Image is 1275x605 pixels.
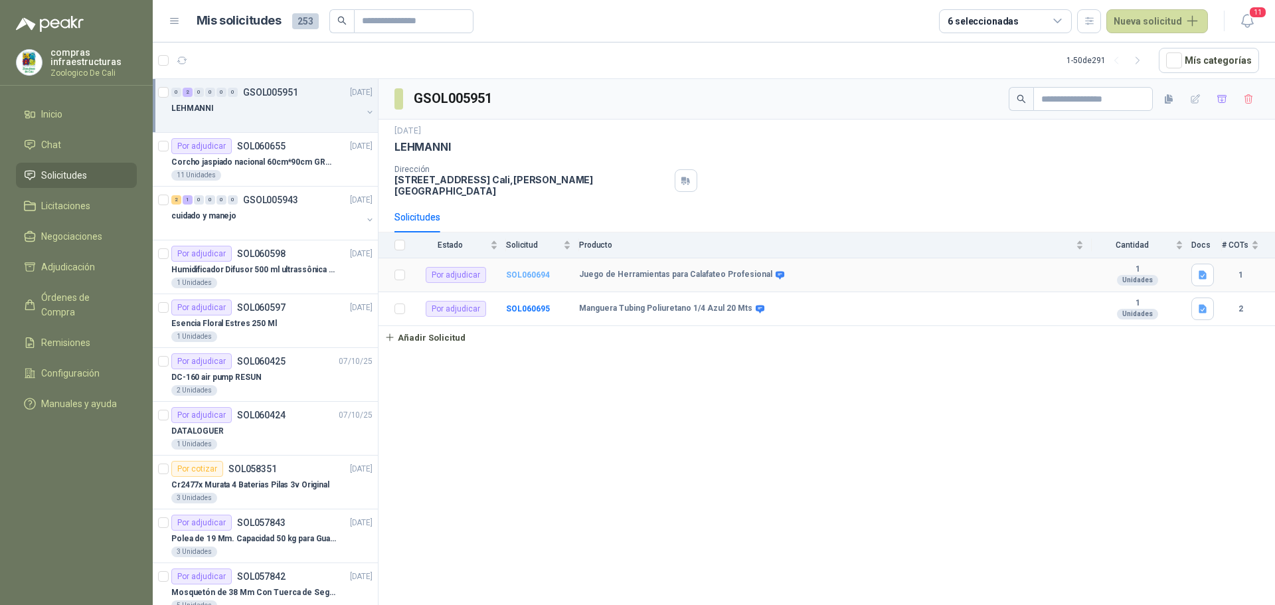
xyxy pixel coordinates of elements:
span: Configuración [41,366,100,381]
span: Estado [413,240,487,250]
b: 1 [1092,298,1183,309]
b: SOL060695 [506,304,550,313]
div: Por adjudicar [171,300,232,315]
p: LEHMANNI [394,140,451,154]
span: Producto [579,240,1073,250]
p: SOL060424 [237,410,286,420]
p: SOL060655 [237,141,286,151]
span: Adjudicación [41,260,95,274]
div: Por adjudicar [426,267,486,283]
div: 0 [216,195,226,205]
p: [DATE] [350,86,373,99]
p: [DATE] [350,463,373,475]
span: 11 [1248,6,1267,19]
span: Órdenes de Compra [41,290,124,319]
div: 3 Unidades [171,547,217,557]
div: 0 [171,88,181,97]
p: Cr2477x Murata 4 Baterias Pilas 3v Original [171,479,329,491]
p: [DATE] [350,194,373,207]
p: Humidificador Difusor 500 ml ultrassônica Residencial Ultrassônico 500ml con voltaje de blanco [171,264,337,276]
p: Zoologico De Cali [50,69,137,77]
h1: Mis solicitudes [197,11,282,31]
p: SOL060597 [237,303,286,312]
p: GSOL005951 [243,88,298,97]
span: Remisiones [41,335,90,350]
div: 1 [183,195,193,205]
button: Nueva solicitud [1106,9,1208,33]
span: search [337,16,347,25]
span: Inicio [41,107,62,122]
p: DC-160 air pump RESUN [171,371,261,384]
div: Por adjudicar [171,138,232,154]
th: Estado [413,232,506,258]
a: Por adjudicarSOL060655[DATE] Corcho jaspiado nacional 60cm*90cm GROSOR 8MM11 Unidades [153,133,378,187]
p: SOL060425 [237,357,286,366]
span: Licitaciones [41,199,90,213]
b: 1 [1222,269,1259,282]
div: 0 [228,195,238,205]
p: Polea de 19 Mm. Capacidad 50 kg para Guaya. Cable O [GEOGRAPHIC_DATA] [171,533,337,545]
div: Por adjudicar [171,568,232,584]
button: Añadir Solicitud [379,326,471,349]
p: 07/10/25 [339,409,373,422]
span: Negociaciones [41,229,102,244]
p: 07/10/25 [339,355,373,368]
p: Mosquetón de 38 Mm Con Tuerca de Seguridad. Carga 100 kg [171,586,337,599]
div: 1 Unidades [171,439,217,450]
span: Solicitudes [41,168,87,183]
p: [DATE] [350,248,373,260]
p: Corcho jaspiado nacional 60cm*90cm GROSOR 8MM [171,156,337,169]
p: cuidado y manejo [171,210,236,222]
div: 0 [216,88,226,97]
div: Unidades [1117,275,1158,286]
img: Company Logo [17,50,42,75]
th: # COTs [1222,232,1275,258]
p: GSOL005943 [243,195,298,205]
p: [DATE] [394,125,421,137]
span: search [1017,94,1026,104]
div: 6 seleccionadas [948,14,1019,29]
th: Docs [1191,232,1222,258]
b: 2 [1222,303,1259,315]
a: SOL060694 [506,270,550,280]
div: 0 [194,88,204,97]
span: # COTs [1222,240,1248,250]
p: Esencia Floral Estres 250 Ml [171,317,277,330]
img: Logo peakr [16,16,84,32]
div: Por adjudicar [171,246,232,262]
div: 0 [205,88,215,97]
div: 2 [171,195,181,205]
a: Manuales y ayuda [16,391,137,416]
div: 1 Unidades [171,278,217,288]
div: 0 [194,195,204,205]
th: Producto [579,232,1092,258]
div: 0 [205,195,215,205]
div: 1 Unidades [171,331,217,342]
span: 253 [292,13,319,29]
div: 1 - 50 de 291 [1066,50,1148,71]
div: 2 [183,88,193,97]
a: Por cotizarSOL058351[DATE] Cr2477x Murata 4 Baterias Pilas 3v Original3 Unidades [153,456,378,509]
p: compras infraestructuras [50,48,137,66]
th: Cantidad [1092,232,1191,258]
a: Por adjudicarSOL060597[DATE] Esencia Floral Estres 250 Ml1 Unidades [153,294,378,348]
span: Chat [41,137,61,152]
a: Por adjudicarSOL060598[DATE] Humidificador Difusor 500 ml ultrassônica Residencial Ultrassônico 5... [153,240,378,294]
p: Dirección [394,165,669,174]
a: Negociaciones [16,224,137,249]
span: Solicitud [506,240,560,250]
div: 0 [228,88,238,97]
div: Por adjudicar [171,407,232,423]
button: 11 [1235,9,1259,33]
p: [DATE] [350,140,373,153]
a: 2 1 0 0 0 0 GSOL005943[DATE] cuidado y manejo [171,192,375,234]
p: DATALOGUER [171,425,224,438]
p: [DATE] [350,302,373,314]
span: Manuales y ayuda [41,396,117,411]
h3: GSOL005951 [414,88,494,109]
div: Por adjudicar [171,515,232,531]
div: Por cotizar [171,461,223,477]
div: 11 Unidades [171,170,221,181]
p: SOL060598 [237,249,286,258]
